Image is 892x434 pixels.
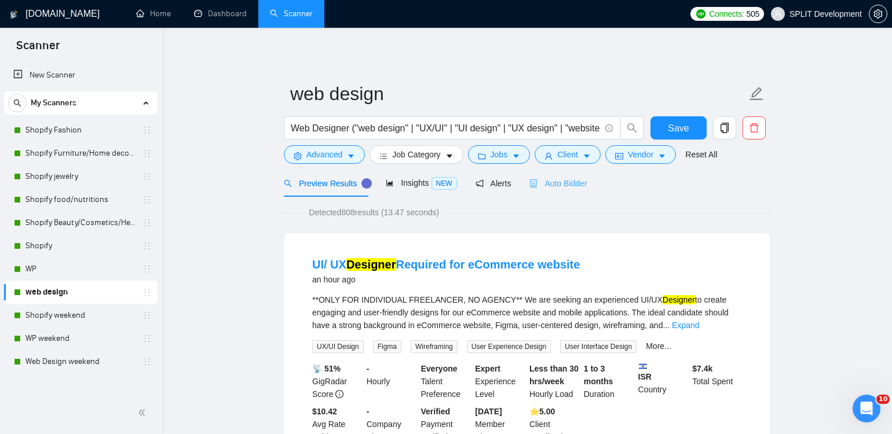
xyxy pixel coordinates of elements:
a: Shopify Beauty/Cosmetics/Health [25,211,136,234]
span: Preview Results [284,179,367,188]
b: Everyone [421,364,458,373]
span: holder [142,126,152,135]
button: delete [743,116,766,139]
span: holder [142,357,152,366]
span: holder [142,334,152,343]
button: Save [650,116,707,139]
a: New Scanner [13,64,148,87]
div: Hourly [364,362,419,400]
span: info-circle [335,390,343,398]
img: logo [10,5,18,24]
div: Talent Preference [419,362,473,400]
a: Expand [672,321,699,330]
span: Figma [373,340,401,353]
span: 505 [747,8,759,20]
span: My Scanners [31,91,76,115]
button: userClientcaret-down [535,145,601,164]
a: Shopify jewelry [25,165,136,188]
span: ... [663,321,670,330]
span: folder [478,152,486,160]
span: holder [142,172,152,181]
span: setting [294,152,302,160]
a: Shopify Furniture/Home decore [25,142,136,165]
span: area-chart [386,179,394,187]
span: bars [379,152,387,160]
span: Scanner [7,37,69,61]
span: Save [668,121,689,135]
a: Shopify food/nutritions [25,188,136,211]
span: caret-down [347,152,355,160]
span: Detected 808 results (13.47 seconds) [301,206,447,219]
div: Experience Level [473,362,527,400]
b: $10.42 [312,407,337,416]
button: search [8,94,27,112]
span: holder [142,311,152,320]
a: More... [646,341,671,351]
button: barsJob Categorycaret-down [370,145,463,164]
button: settingAdvancedcaret-down [284,145,365,164]
a: web design [25,281,136,304]
b: ⭐️ 5.00 [529,407,555,416]
span: Connects: [709,8,744,20]
div: Country [636,362,690,400]
a: WP [25,258,136,281]
a: Shopify Fashion [25,119,136,142]
span: Auto Bidder [529,179,587,188]
span: Client [557,148,578,161]
span: copy [714,123,736,133]
span: holder [142,149,152,158]
span: robot [529,179,538,187]
span: search [284,179,292,187]
span: User Experience Design [467,340,551,353]
li: New Scanner [4,64,158,87]
span: caret-down [583,152,591,160]
span: Wireframing [411,340,458,353]
span: caret-down [512,152,520,160]
span: Vendor [628,148,653,161]
a: Shopify weekend [25,304,136,327]
a: setting [869,9,887,19]
b: - [367,364,370,373]
a: Web Design weekend [25,350,136,373]
span: caret-down [658,152,666,160]
span: Alerts [476,179,511,188]
img: 🇮🇱 [639,362,647,370]
a: dashboardDashboard [194,9,247,19]
li: My Scanners [4,91,158,373]
b: Expert [475,364,500,373]
button: copy [713,116,736,139]
div: Duration [582,362,636,400]
a: WP weekend [25,327,136,350]
iframe: Intercom live chat [853,395,880,422]
b: [DATE] [475,407,502,416]
a: homeHome [136,9,171,19]
b: 📡 51% [312,364,341,373]
div: Hourly Load [527,362,582,400]
span: holder [142,288,152,297]
span: holder [142,195,152,204]
span: holder [142,218,152,227]
mark: Designer [663,295,695,304]
img: upwork-logo.png [696,9,705,19]
button: folderJobscaret-down [468,145,531,164]
a: searchScanner [270,9,313,19]
span: 10 [876,395,890,404]
div: Total Spent [690,362,744,400]
div: **ONLY FOR INDIVIDUAL FREELANCER, NO AGENCY** We are seeking an experienced UI/UX to create engag... [312,293,742,332]
span: info-circle [605,124,613,132]
span: caret-down [445,152,454,160]
span: edit [749,86,764,101]
span: user [774,10,782,18]
span: holder [142,241,152,251]
input: Search Freelance Jobs... [291,121,600,135]
span: User Interface Design [560,340,637,353]
span: NEW [432,177,457,190]
b: Verified [421,407,451,416]
input: Scanner name... [290,79,747,108]
a: Reset All [685,148,717,161]
span: search [9,99,26,107]
span: Advanced [306,148,342,161]
span: user [544,152,553,160]
button: idcardVendorcaret-down [605,145,676,164]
